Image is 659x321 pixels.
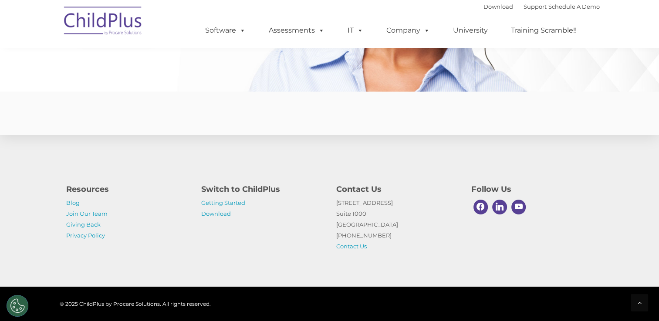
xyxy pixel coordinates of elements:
a: Blog [66,199,80,206]
a: Schedule A Demo [548,3,600,10]
h4: Contact Us [336,183,458,195]
a: Company [378,22,439,39]
a: Software [196,22,254,39]
a: Contact Us [336,243,367,250]
a: Privacy Policy [66,232,105,239]
a: Join Our Team [66,210,108,217]
a: Giving Back [66,221,101,228]
button: Cookies Settings [7,295,28,317]
a: University [444,22,497,39]
a: Getting Started [201,199,245,206]
span: © 2025 ChildPlus by Procare Solutions. All rights reserved. [60,301,211,307]
a: Download [201,210,231,217]
a: Facebook [471,197,490,217]
a: IT [339,22,372,39]
h4: Resources [66,183,188,195]
h4: Follow Us [471,183,593,195]
a: Assessments [260,22,333,39]
a: Download [483,3,513,10]
a: Support [524,3,547,10]
p: [STREET_ADDRESS] Suite 1000 [GEOGRAPHIC_DATA] [PHONE_NUMBER] [336,197,458,252]
a: Youtube [509,197,528,217]
h4: Switch to ChildPlus [201,183,323,195]
a: Training Scramble!! [502,22,585,39]
img: ChildPlus by Procare Solutions [60,0,147,44]
a: Linkedin [490,197,509,217]
font: | [483,3,600,10]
